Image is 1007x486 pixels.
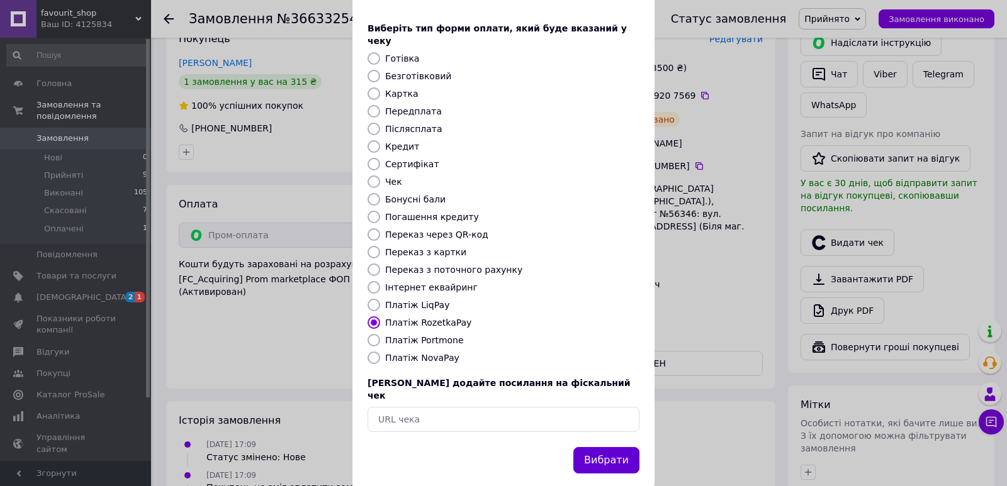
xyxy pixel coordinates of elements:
[385,265,522,275] label: Переказ з поточного рахунку
[385,177,402,187] label: Чек
[385,194,446,204] label: Бонусні бали
[385,71,451,81] label: Безготівковий
[573,447,639,474] button: Вибрати
[368,23,627,46] span: Виберіть тип форми оплати, який буде вказаний у чеку
[385,53,419,64] label: Готівка
[368,407,639,432] input: URL чека
[385,89,419,99] label: Картка
[385,318,471,328] label: Платіж RozetkaPay
[385,124,442,134] label: Післясплата
[385,212,479,222] label: Погашення кредиту
[385,335,464,345] label: Платіж Portmone
[385,247,466,257] label: Переказ з картки
[368,378,631,400] span: [PERSON_NAME] додайте посилання на фіскальний чек
[385,106,442,116] label: Передплата
[385,353,459,363] label: Платіж NovaPay
[385,141,419,152] label: Кредит
[385,229,488,240] label: Переказ через QR-код
[385,300,449,310] label: Платіж LiqPay
[385,159,439,169] label: Сертифікат
[385,282,478,292] label: Інтернет еквайринг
